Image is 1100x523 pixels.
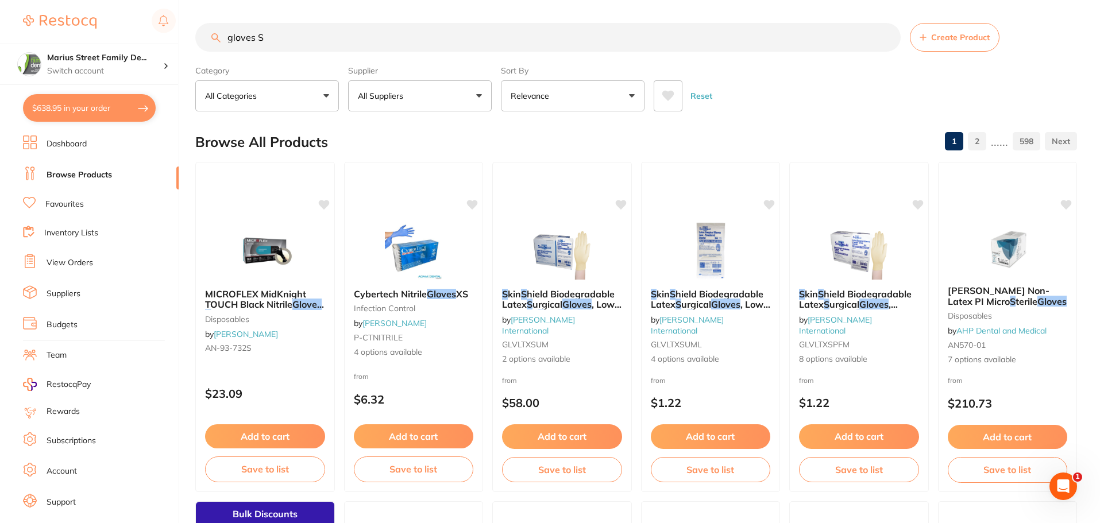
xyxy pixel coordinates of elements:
span: from [354,372,369,381]
p: $210.73 [948,397,1068,410]
p: $23.09 [205,387,325,400]
span: , Low Powder, [651,299,770,320]
span: by [205,329,278,339]
button: Save to list [799,457,919,482]
p: $58.00 [502,396,622,409]
button: Save to list [205,456,325,482]
em: S [687,309,693,320]
img: Skin Shield Biodegradable Latex Surgical Gloves, Low Powder, Sterile, Box [524,222,599,280]
button: All Categories [195,80,339,111]
a: View Orders [47,257,93,269]
span: 4 options available [354,347,474,358]
em: Gloves [427,288,456,300]
span: MICROFLEX MidKnight TOUCH Black Nitrile [205,288,306,310]
span: P-CTNITRILE [354,332,403,343]
img: Cybertech Nitrile Gloves XS [376,222,451,280]
a: Team [47,350,67,361]
img: Skin Shield Biodegradable Latex Surgical Gloves, Low Powder, Sterile, Pair [673,222,748,280]
a: AHP Dental and Medical [956,326,1047,336]
a: Suppliers [47,288,80,300]
a: [PERSON_NAME] International [799,315,872,335]
span: GLVLTXSPFM [799,339,850,350]
button: All Suppliers [348,80,492,111]
span: AN-93-732S [205,343,252,353]
span: 8 options available [799,354,919,365]
span: Create Product [931,33,990,42]
span: 7 options available [948,354,1068,366]
a: 2 [968,130,986,153]
img: Marius Street Family Dental [18,53,41,76]
small: infection control [354,304,474,313]
em: Gloves [1037,296,1067,307]
span: from [948,376,963,385]
em: S [676,299,681,310]
button: Create Product [910,23,999,52]
span: from [502,376,517,385]
span: XS [456,288,468,300]
span: by [502,315,575,335]
span: hield Biodegradable Latex [502,288,615,310]
a: Budgets [47,319,78,331]
em: S [502,288,508,300]
span: urgical [532,299,562,310]
button: Save to list [354,456,474,482]
h2: Browse All Products [195,134,328,150]
b: Skin Shield Biodegradable Latex Surgical Gloves, Powder Free, Sterile, Pair [799,289,919,310]
em: S [527,299,532,310]
span: by [799,315,872,335]
p: $6.32 [354,393,474,406]
a: 598 [1013,130,1040,153]
button: Add to cart [651,424,771,448]
b: Skin Shield Biodegradable Latex Surgical Gloves, Low Powder, Sterile, Pair [651,289,771,310]
button: $638.95 in your order [23,94,156,122]
a: Support [47,497,76,508]
a: Subscriptions [47,435,96,447]
span: [PERSON_NAME] Non-Latex PI Micro [948,285,1049,307]
em: Gloves [292,299,322,310]
a: [PERSON_NAME] International [502,315,575,335]
b: Cybertech Nitrile Gloves XS [354,289,474,299]
small: disposables [948,311,1068,320]
span: AN570-01 [948,340,986,350]
img: Ansell Gammex Non-Latex PI Micro Sterile Gloves [970,219,1045,276]
b: MICROFLEX MidKnight TOUCH Black Nitrile Gloves S x100 [205,289,325,310]
span: , Powder Free, [799,299,898,320]
span: terile, Box [544,309,587,320]
b: Ansell Gammex Non-Latex PI Micro Sterile Gloves [948,285,1068,307]
em: S [824,299,829,310]
a: 1 [945,130,963,153]
img: Restocq Logo [23,15,97,29]
a: Dashboard [47,138,87,150]
span: hield Biodegradable Latex [651,288,763,310]
em: S [205,309,211,321]
span: from [651,376,666,385]
iframe: Intercom live chat [1049,472,1077,500]
img: MICROFLEX MidKnight TOUCH Black Nitrile Gloves S x100 [227,222,302,280]
button: Save to list [502,457,622,482]
button: Add to cart [948,425,1068,449]
em: Gloves [562,299,592,310]
a: [PERSON_NAME] International [651,315,724,335]
span: hield Biodegradable Latex [799,288,912,310]
p: $1.22 [799,396,919,409]
span: terile, Pair [862,309,906,320]
button: Add to cart [205,424,325,448]
span: kin [657,288,670,300]
p: All Suppliers [358,90,408,102]
a: Restocq Logo [23,9,97,35]
em: S [521,288,527,300]
button: Add to cart [354,424,474,448]
span: kin [508,288,521,300]
a: Favourites [45,199,84,210]
span: 4 options available [651,354,771,365]
a: [PERSON_NAME] [362,318,427,328]
a: Account [47,466,77,477]
span: GLVLTXSUML [651,339,702,350]
span: urgical [681,299,711,310]
label: Supplier [348,65,492,76]
img: RestocqPay [23,378,37,391]
button: Reset [687,80,716,111]
b: Skin Shield Biodegradable Latex Surgical Gloves, Low Powder, Sterile, Box [502,289,622,310]
a: Rewards [47,406,80,417]
span: GLVLTXSUM [502,339,549,350]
